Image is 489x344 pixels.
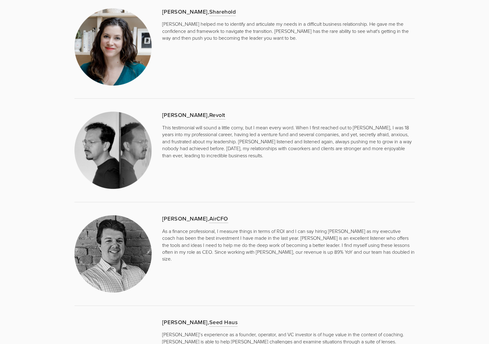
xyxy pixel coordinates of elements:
[74,215,415,222] h3: [PERSON_NAME],
[74,8,415,15] h3: [PERSON_NAME],
[162,319,415,326] h3: [PERSON_NAME],
[74,8,152,86] img: sjw-circle-cropped.png
[74,228,415,262] p: As a finance professional, I measure things in terms of ROI and I can say hiring [PERSON_NAME] as...
[74,20,415,41] p: [PERSON_NAME] helped me to identify and articulate my needs in a difficult business relationship....
[74,112,152,189] img: cesar-salazar-circle-cropped.png
[74,112,415,118] h3: [PERSON_NAME],
[74,124,415,159] p: This testimonial will sound a little corny, but I mean every word. When I first reached out to [P...
[209,8,236,16] a: Sharehold
[209,111,225,119] a: Revolt
[209,215,228,223] a: AirCFO
[209,318,238,327] a: Seed Haus
[74,215,152,293] img: justin-mcloughlin-circle-cropped.png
